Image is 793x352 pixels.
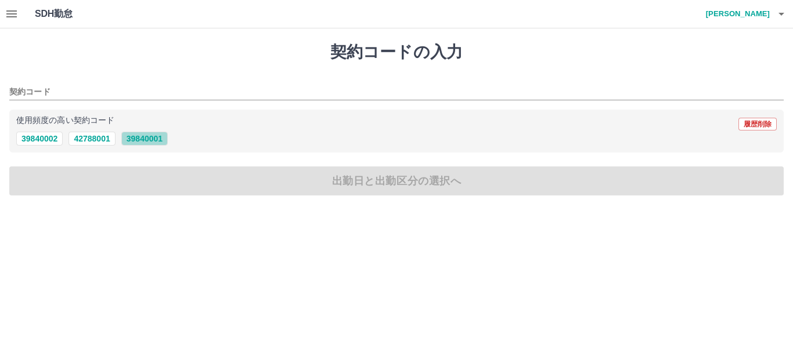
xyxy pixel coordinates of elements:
[69,132,115,146] button: 42788001
[738,118,777,130] button: 履歴削除
[121,132,168,146] button: 39840001
[9,42,784,62] h1: 契約コードの入力
[16,117,114,125] p: 使用頻度の高い契約コード
[16,132,63,146] button: 39840002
